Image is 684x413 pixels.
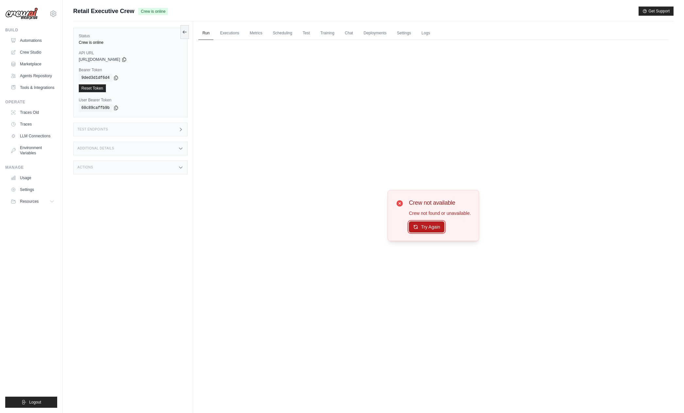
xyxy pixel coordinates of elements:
[73,7,134,16] span: Retail Executive Crew
[77,146,114,150] h3: Additional Details
[8,119,57,129] a: Traces
[77,128,108,131] h3: Test Endpoints
[409,198,471,207] h3: Crew not available
[8,59,57,69] a: Marketplace
[341,26,357,40] a: Chat
[639,7,674,16] button: Get Support
[216,26,243,40] a: Executions
[8,173,57,183] a: Usage
[409,221,444,232] button: Try Again
[418,26,434,40] a: Logs
[8,71,57,81] a: Agents Repository
[5,397,57,408] button: Logout
[198,26,213,40] a: Run
[5,165,57,170] div: Manage
[409,210,471,216] p: Crew not found or unavailable.
[8,196,57,207] button: Resources
[269,26,296,40] a: Scheduling
[8,35,57,46] a: Automations
[79,74,112,82] code: 9ded3d1df6d4
[8,82,57,93] a: Tools & Integrations
[5,99,57,105] div: Operate
[79,104,112,112] code: 60c89caffb9b
[5,27,57,33] div: Build
[8,143,57,158] a: Environment Variables
[79,97,182,103] label: User Bearer Token
[79,57,120,62] span: [URL][DOMAIN_NAME]
[29,400,41,405] span: Logout
[246,26,266,40] a: Metrics
[79,50,182,56] label: API URL
[316,26,338,40] a: Training
[299,26,314,40] a: Test
[79,84,106,92] a: Reset Token
[79,33,182,39] label: Status
[8,47,57,58] a: Crew Studio
[138,8,168,15] span: Crew is online
[79,40,182,45] div: Crew is online
[20,199,39,204] span: Resources
[651,382,684,413] iframe: Chat Widget
[8,107,57,118] a: Traces Old
[79,67,182,73] label: Bearer Token
[8,184,57,195] a: Settings
[393,26,415,40] a: Settings
[359,26,390,40] a: Deployments
[77,165,93,169] h3: Actions
[5,8,38,20] img: Logo
[8,131,57,141] a: LLM Connections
